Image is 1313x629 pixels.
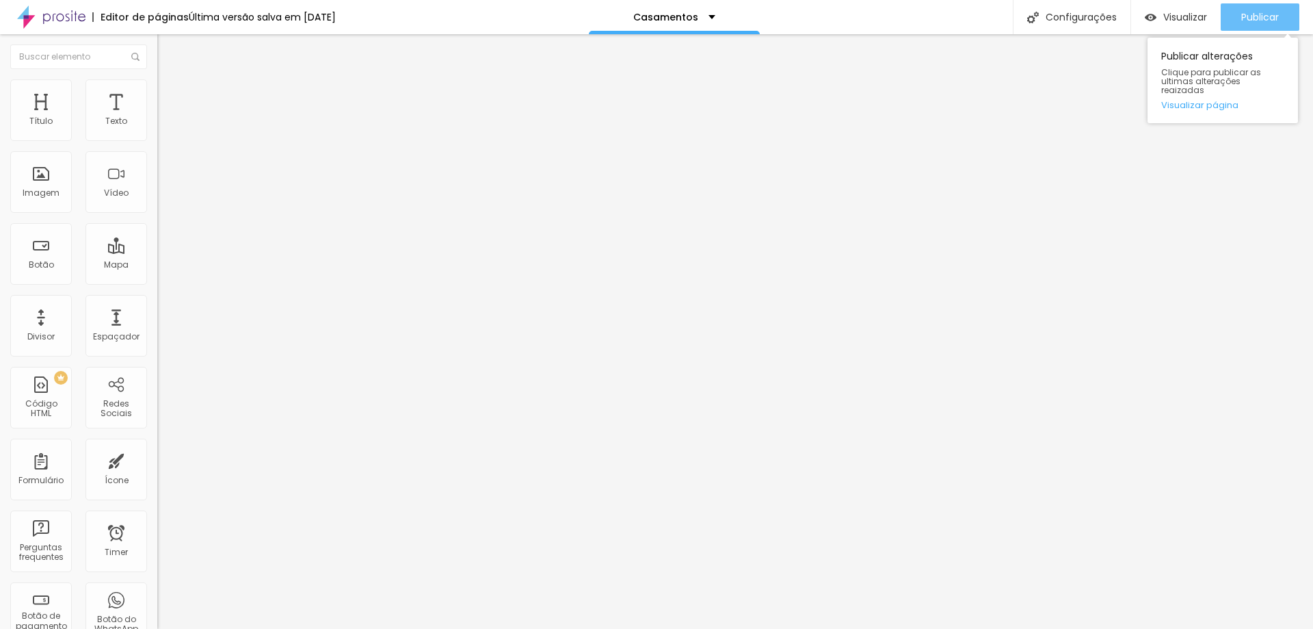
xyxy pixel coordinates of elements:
div: Última versão salva em [DATE] [189,12,336,22]
div: Espaçador [93,332,140,342]
div: Texto [105,116,127,126]
button: Visualizar [1131,3,1221,31]
div: Botão [29,260,54,270]
div: Formulário [18,476,64,485]
div: Título [29,116,53,126]
div: Mapa [104,260,129,270]
div: Vídeo [104,188,129,198]
img: Icone [1027,12,1039,23]
div: Editor de páginas [92,12,189,22]
div: Imagem [23,188,59,198]
button: Publicar [1221,3,1299,31]
img: Icone [131,53,140,61]
div: Divisor [27,332,55,342]
input: Buscar elemento [10,44,147,69]
div: Publicar alterações [1148,38,1298,123]
span: Visualizar [1163,12,1207,23]
div: Código HTML [14,399,68,419]
div: Perguntas frequentes [14,543,68,563]
img: view-1.svg [1145,12,1156,23]
iframe: Editor [157,34,1313,629]
div: Ícone [105,476,129,485]
div: Redes Sociais [89,399,143,419]
p: Casamentos [633,12,698,22]
a: Visualizar página [1161,101,1284,110]
div: Timer [105,548,128,557]
span: Publicar [1241,12,1279,23]
span: Clique para publicar as ultimas alterações reaizadas [1161,68,1284,95]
